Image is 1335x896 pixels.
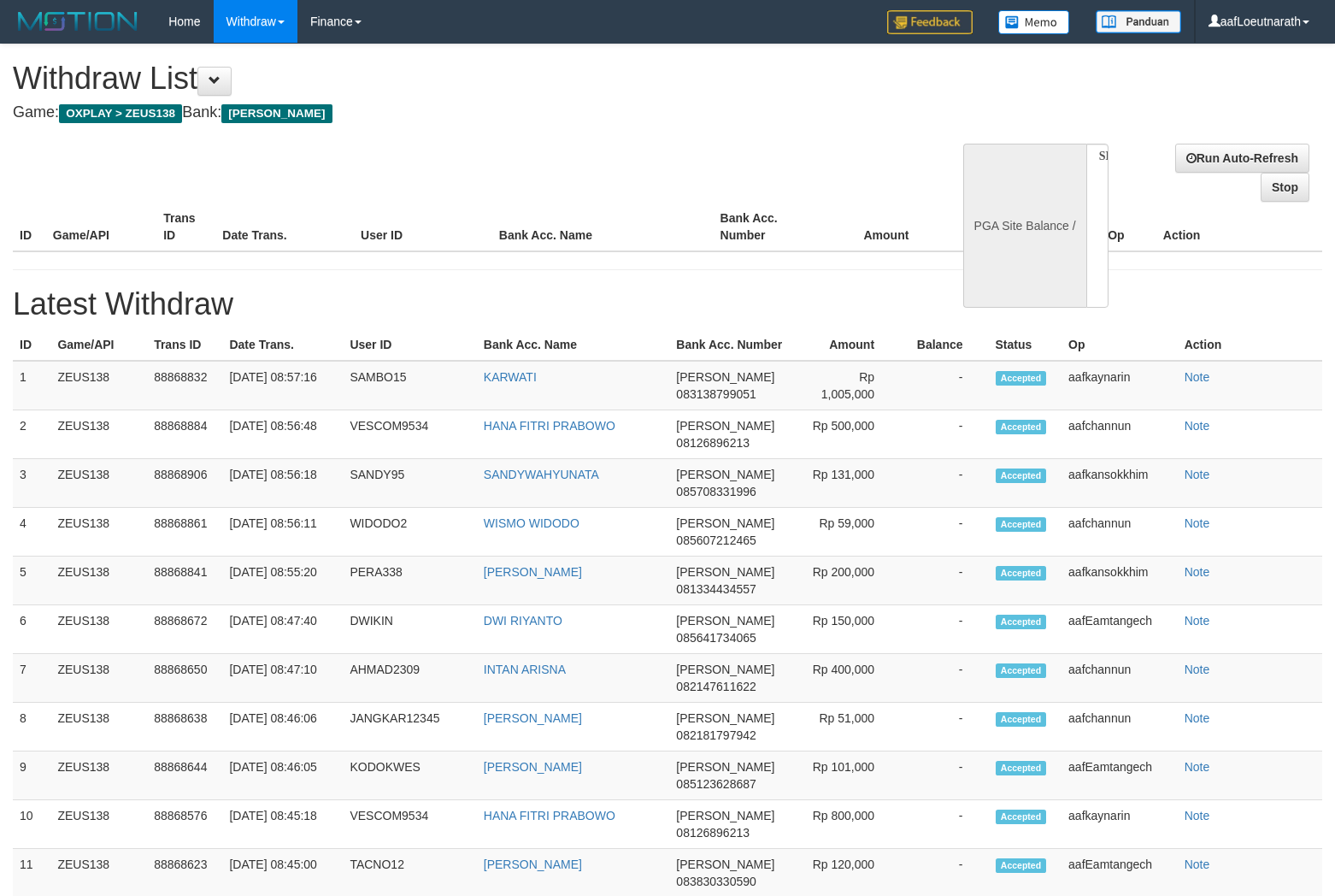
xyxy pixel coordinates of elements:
td: Rp 800,000 [796,800,900,849]
a: Stop [1261,173,1309,202]
a: [PERSON_NAME] [484,565,582,579]
span: [PERSON_NAME] [676,370,774,384]
a: Note [1185,468,1210,481]
td: 1 [13,361,50,410]
img: Button%20Memo.svg [998,10,1070,34]
td: 7 [13,654,50,703]
td: 88868841 [147,557,222,605]
td: ZEUS138 [50,361,147,410]
td: VESCOM9534 [343,800,476,849]
a: INTAN ARISNA [484,663,566,676]
span: Accepted [996,371,1047,386]
td: 3 [13,459,50,508]
td: - [900,703,988,752]
td: KODOKWES [343,752,476,800]
span: [PERSON_NAME] [676,419,774,433]
a: [PERSON_NAME] [484,858,582,871]
span: 081334434557 [676,582,756,596]
td: [DATE] 08:57:16 [222,361,343,410]
a: Note [1185,419,1210,433]
a: DWI RIYANTO [484,614,562,628]
td: SAMBO15 [343,361,476,410]
th: User ID [354,203,492,251]
span: [PERSON_NAME] [221,104,332,123]
a: KARWATI [484,370,537,384]
span: [PERSON_NAME] [676,468,774,481]
span: 083138799051 [676,387,756,401]
span: 085123628687 [676,777,756,791]
td: Rp 1,005,000 [796,361,900,410]
td: Rp 59,000 [796,508,900,557]
td: Rp 131,000 [796,459,900,508]
h4: Game: Bank: [13,104,873,121]
td: [DATE] 08:45:18 [222,800,343,849]
th: Bank Acc. Name [477,329,670,361]
a: [PERSON_NAME] [484,711,582,725]
td: Rp 150,000 [796,605,900,654]
span: 082181797942 [676,728,756,742]
span: Accepted [996,420,1047,434]
span: 08126896213 [676,436,750,450]
a: HANA FITRI PRABOWO [484,809,615,822]
span: 083830330590 [676,875,756,888]
th: Amount [796,329,900,361]
td: ZEUS138 [50,459,147,508]
span: Accepted [996,761,1047,775]
td: aafchannun [1062,654,1178,703]
a: Note [1185,809,1210,822]
span: 085708331996 [676,485,756,498]
span: [PERSON_NAME] [676,663,774,676]
a: SANDYWAHYUNATA [484,468,599,481]
td: [DATE] 08:55:20 [222,557,343,605]
td: Rp 400,000 [796,654,900,703]
td: ZEUS138 [50,654,147,703]
a: [PERSON_NAME] [484,760,582,774]
td: ZEUS138 [50,800,147,849]
th: Bank Acc. Number [714,203,824,251]
img: MOTION_logo.png [13,9,143,34]
a: Note [1185,614,1210,628]
td: 88868650 [147,654,222,703]
a: Note [1185,858,1210,871]
span: [PERSON_NAME] [676,516,774,530]
span: Accepted [996,858,1047,873]
div: PGA Site Balance / [963,144,1086,308]
a: Run Auto-Refresh [1175,144,1309,173]
th: Date Trans. [215,203,354,251]
th: Game/API [50,329,147,361]
td: WIDODO2 [343,508,476,557]
td: 88868576 [147,800,222,849]
td: JANGKAR12345 [343,703,476,752]
td: 10 [13,800,50,849]
th: Date Trans. [222,329,343,361]
th: Status [989,329,1062,361]
th: Trans ID [147,329,222,361]
td: aafEamtangech [1062,605,1178,654]
img: Feedback.jpg [887,10,973,34]
th: Balance [900,329,988,361]
th: Action [1178,329,1322,361]
td: PERA338 [343,557,476,605]
span: Accepted [996,517,1047,532]
span: [PERSON_NAME] [676,565,774,579]
h1: Withdraw List [13,62,873,96]
td: aafkaynarin [1062,800,1178,849]
td: - [900,752,988,800]
span: 085607212465 [676,533,756,547]
td: [DATE] 08:47:40 [222,605,343,654]
span: Accepted [996,663,1047,678]
td: ZEUS138 [50,410,147,459]
span: OXPLAY > ZEUS138 [59,104,182,123]
th: ID [13,203,46,251]
th: Bank Acc. Name [492,203,714,251]
th: Op [1101,203,1156,251]
td: 5 [13,557,50,605]
td: aafkansokkhim [1062,459,1178,508]
td: - [900,459,988,508]
td: aafchannun [1062,508,1178,557]
span: Accepted [996,810,1047,824]
td: 88868638 [147,703,222,752]
td: DWIKIN [343,605,476,654]
td: - [900,361,988,410]
td: AHMAD2309 [343,654,476,703]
